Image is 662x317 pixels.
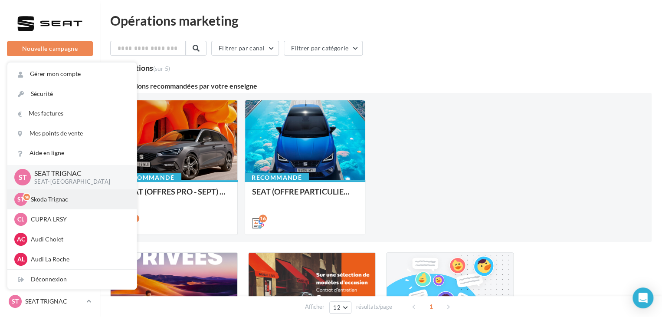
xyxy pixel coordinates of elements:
div: Opérations marketing [110,14,652,27]
a: Calendrier [5,217,95,235]
a: Gérer mon compte [7,64,137,84]
a: Mes points de vente [7,124,137,143]
span: AL [17,255,25,264]
div: 4 [110,63,170,72]
div: 16 [259,215,267,222]
a: Médiathèque [5,195,95,214]
span: AC [17,235,25,244]
a: Campagnes [5,152,95,171]
span: (sur 5) [153,65,170,72]
span: ST [12,297,19,306]
a: Opérations [5,87,95,105]
p: SEAT TRIGNAC [25,297,83,306]
a: Boîte de réception21 [5,108,95,127]
span: ST [19,172,27,182]
p: Audi La Roche [31,255,126,264]
a: Aide en ligne [7,143,137,163]
a: ST SEAT TRIGNAC [7,293,93,310]
div: 2 opérations recommandées par votre enseigne [110,83,652,89]
p: SEAT TRIGNAC [34,168,123,178]
p: Skoda Trignac [31,195,126,204]
div: SEAT (OFFRES PRO - SEPT) - SOCIAL MEDIA [125,187,230,205]
button: Filtrer par canal [211,41,279,56]
div: Déconnexion [7,270,137,289]
div: opérations [116,64,170,72]
p: SEAT-[GEOGRAPHIC_DATA] [34,178,123,186]
div: Recommandé [245,173,309,182]
span: Afficher [305,303,324,311]
span: 12 [333,304,341,311]
a: Contacts [5,174,95,192]
button: 12 [329,301,351,314]
button: Filtrer par catégorie [284,41,363,56]
span: 1 [424,300,438,314]
a: PLV et print personnalisable [5,238,95,264]
a: Sécurité [7,84,137,104]
p: CUPRA LRSY [31,215,126,224]
button: Nouvelle campagne [7,41,93,56]
span: ST [17,195,24,204]
span: CL [17,215,24,224]
button: Notifications 3 [5,65,91,83]
span: résultats/page [356,303,392,311]
div: SEAT (OFFRE PARTICULIER - SEPT) - SOCIAL MEDIA [252,187,358,205]
p: Audi Cholet [31,235,126,244]
div: Recommandé [117,173,181,182]
div: Open Intercom Messenger [633,287,653,308]
a: Visibilité en ligne [5,131,95,149]
a: Campagnes DataOnDemand [5,267,95,293]
a: Mes factures [7,104,137,123]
